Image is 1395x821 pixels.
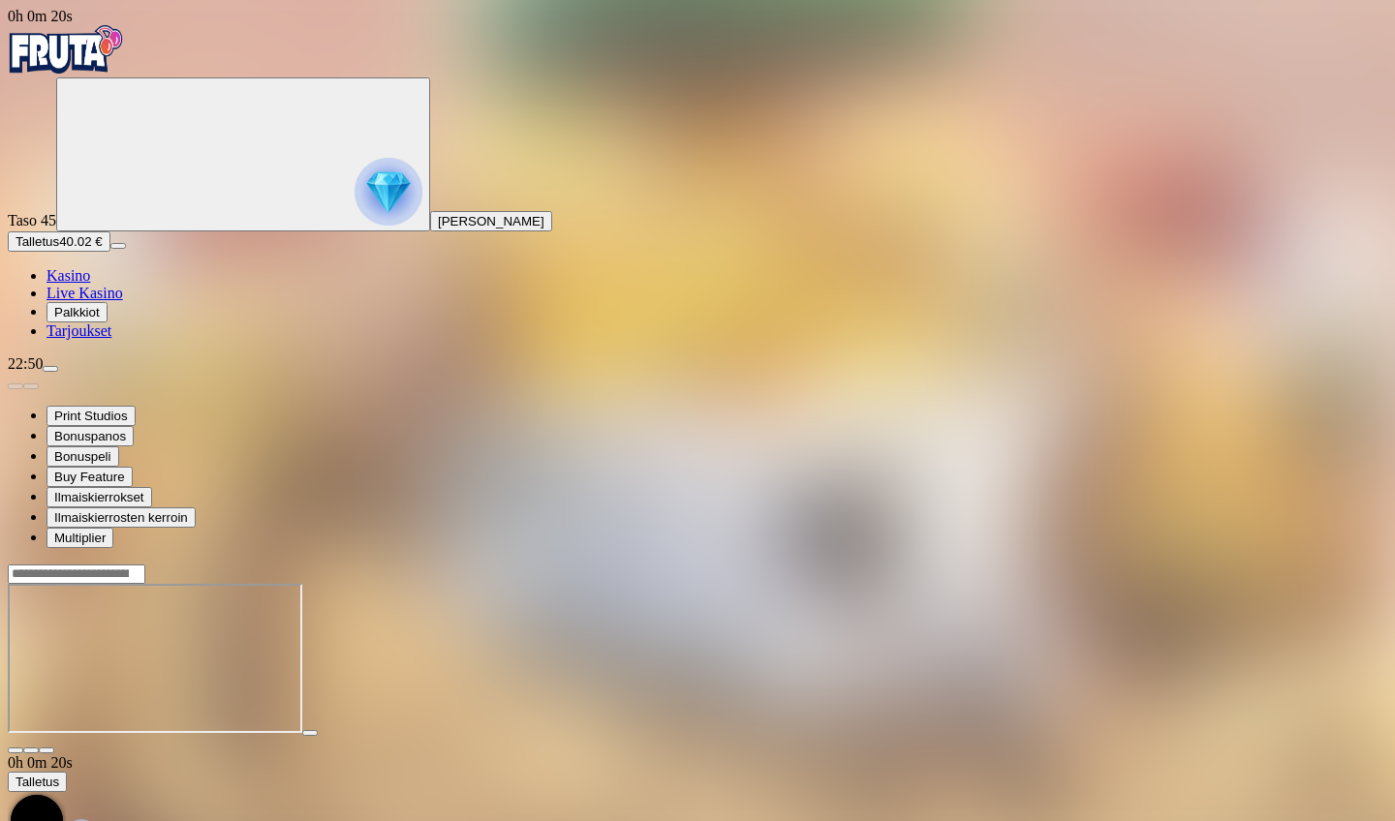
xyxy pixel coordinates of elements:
a: Live Kasino [46,285,123,301]
button: Ilmaiskierrosten kerroin [46,507,196,528]
button: Ilmaiskierrokset [46,487,152,507]
span: [PERSON_NAME] [438,214,544,228]
span: 40.02 € [59,234,102,249]
button: Bonuspeli [46,446,119,467]
button: Talletus [8,772,67,792]
button: menu [43,366,58,372]
button: Multiplier [46,528,113,548]
span: user session time [8,8,73,24]
span: Palkkiot [54,305,100,319]
span: Taso 45 [8,212,56,228]
span: Multiplier [54,531,106,545]
span: user session time [8,754,73,771]
span: Talletus [15,775,59,789]
span: Print Studios [54,409,128,423]
button: close icon [8,747,23,753]
button: Buy Feature [46,467,133,487]
button: play icon [302,730,318,736]
nav: Primary [8,25,1387,340]
button: Print Studios [46,406,136,426]
span: 22:50 [8,355,43,372]
button: next slide [23,383,39,389]
span: Buy Feature [54,470,125,484]
iframe: Big Stack Lumberjack [8,584,302,733]
a: Kasino [46,267,90,284]
img: reward progress [355,158,422,226]
a: Tarjoukset [46,322,111,339]
img: Fruta [8,25,124,74]
button: Talletusplus icon40.02 € [8,231,110,252]
button: [PERSON_NAME] [430,211,552,231]
span: Ilmaiskierrokset [54,490,144,504]
button: chevron-down icon [23,747,39,753]
span: Ilmaiskierrosten kerroin [54,510,188,525]
button: menu [110,243,126,249]
span: Talletus [15,234,59,249]
button: prev slide [8,383,23,389]
span: Bonuspanos [54,429,126,443]
button: Palkkiot [46,302,108,322]
button: Bonuspanos [46,426,134,446]
a: Fruta [8,60,124,76]
nav: Main menu [8,267,1387,340]
button: reward progress [56,77,430,231]
input: Search [8,564,145,584]
span: Bonuspeli [54,449,111,464]
button: fullscreen icon [39,747,54,753]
